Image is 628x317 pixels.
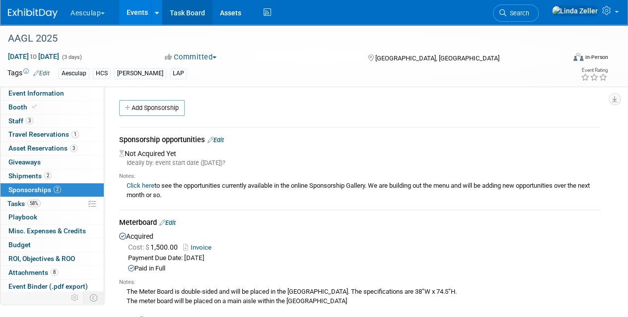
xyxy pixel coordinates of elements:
a: Staff3 [0,114,104,128]
a: Misc. Expenses & Credits [0,224,104,238]
img: ExhibitDay [8,8,58,18]
td: Tags [7,68,50,79]
div: to see the opportunities currently available in the online Sponsorship Gallery. We are building o... [119,180,601,200]
a: ROI, Objectives & ROO [0,252,104,265]
div: Not Acquired Yet [119,147,601,203]
div: AAGL 2025 [4,30,557,48]
div: In-Person [585,53,608,61]
span: Asset Reservations [8,144,77,152]
span: [DATE] [DATE] [7,52,60,61]
a: Edit [159,219,176,226]
div: Sponsorship opportunities [119,135,601,147]
a: Asset Reservations3 [0,142,104,155]
a: Edit [208,136,224,144]
span: 1,500.00 [128,243,182,251]
span: 2 [54,186,61,193]
a: Travel Reservations1 [0,128,104,141]
a: Edit [33,70,50,77]
div: Meterboard [119,217,601,230]
span: Event Binder (.pdf export) [8,282,88,290]
span: ROI, Objectives & ROO [8,255,75,263]
a: Add Sponsorship [119,100,185,116]
span: 58% [27,200,41,207]
a: Shipments2 [0,169,104,183]
div: Event Rating [581,68,608,73]
img: Linda Zeller [552,5,598,16]
div: Notes: [119,278,601,286]
div: Paid in Full [128,264,601,273]
div: Notes: [119,172,601,180]
span: Staff [8,117,33,125]
a: Playbook [0,211,104,224]
a: Event Information [0,87,104,100]
a: Budget [0,238,104,252]
a: Event Binder (.pdf export) [0,280,104,293]
span: 1 [71,131,79,138]
a: Invoice [183,244,215,251]
div: Aesculap [59,68,89,79]
div: Event Format [520,52,608,66]
a: Click here [127,182,154,189]
span: Travel Reservations [8,130,79,138]
div: LAP [170,68,187,79]
span: Shipments [8,172,52,180]
div: Ideally by: event start date ([DATE])? [119,158,601,167]
button: Committed [161,52,220,62]
span: Budget [8,241,31,249]
span: Attachments [8,268,58,276]
a: Attachments8 [0,266,104,279]
a: Giveaways [0,156,104,169]
span: [GEOGRAPHIC_DATA], [GEOGRAPHIC_DATA] [375,54,499,62]
span: Playbook [8,213,37,221]
div: [PERSON_NAME] [114,68,166,79]
span: Cost: $ [128,243,150,251]
img: Format-Inperson.png [573,53,583,61]
span: Event Information [8,89,64,97]
div: Payment Due Date: [DATE] [128,254,601,263]
span: 3 [70,145,77,152]
div: HCS [93,68,111,79]
span: Giveaways [8,158,41,166]
span: 8 [51,268,58,276]
span: 2 [44,172,52,179]
span: Sponsorships [8,186,61,194]
span: Search [506,9,529,17]
span: Booth [8,103,39,111]
i: Booth reservation complete [32,104,37,109]
span: 3 [26,117,33,124]
span: (3 days) [61,54,82,60]
td: Personalize Event Tab Strip [67,291,84,304]
span: Misc. Expenses & Credits [8,227,86,235]
a: Search [493,4,539,22]
a: Sponsorships2 [0,183,104,197]
a: Tasks58% [0,197,104,211]
a: Booth [0,101,104,114]
td: Toggle Event Tabs [84,291,104,304]
span: to [29,53,38,60]
span: Tasks [7,200,41,208]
